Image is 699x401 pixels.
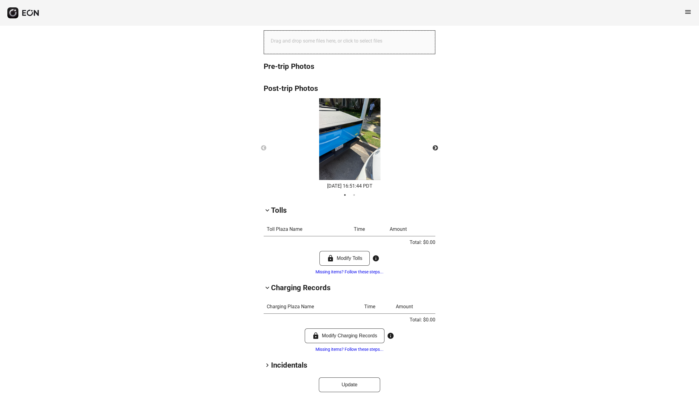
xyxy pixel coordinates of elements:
button: Previous [253,137,274,159]
button: Update [319,377,380,392]
button: Next [425,137,446,159]
h2: Post-trip Photos [264,84,435,93]
span: keyboard_arrow_down [264,284,271,291]
div: [DATE] 16:51:44 PDT [319,182,380,190]
button: 1 [342,192,348,198]
img: https://fastfleet.me/rails/active_storage/blobs/redirect/eyJfcmFpbHMiOnsibWVzc2FnZSI6IkJBaHBBNUJh... [319,98,380,180]
span: info [372,255,380,262]
a: Missing items? Follow these steps... [315,269,384,274]
h2: Tolls [271,205,287,215]
th: Amount [387,223,435,236]
th: Time [361,300,392,314]
th: Time [351,223,387,236]
span: keyboard_arrow_down [264,207,271,214]
span: info [387,332,394,339]
p: Drag and drop some files here, or click to select files [271,37,382,45]
h2: Charging Records [271,283,330,293]
span: menu [684,8,692,16]
h2: Incidentals [271,360,307,370]
th: Charging Plaza Name [264,300,361,314]
p: Total: $0.00 [410,239,435,246]
button: 2 [351,192,357,198]
span: lock [327,255,334,262]
h2: Pre-trip Photos [264,62,435,71]
button: Modify Charging Records [305,328,385,343]
th: Amount [393,300,435,314]
p: Total: $0.00 [410,316,435,324]
span: lock [312,332,319,339]
th: Toll Plaza Name [264,223,351,236]
a: Missing items? Follow these steps... [315,347,384,352]
button: Modify Tolls [319,251,369,266]
span: keyboard_arrow_right [264,362,271,369]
